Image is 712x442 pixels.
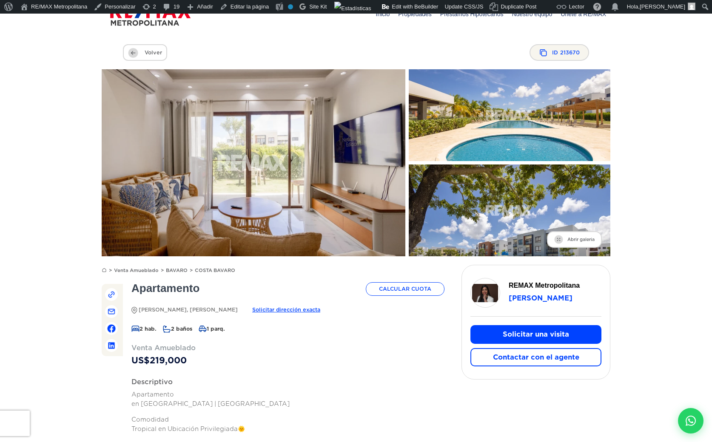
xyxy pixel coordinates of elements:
[128,48,138,58] img: Volver
[195,267,235,273] a: COSTA BAVARO
[107,290,116,299] img: Copiar Enlace
[131,391,290,407] span: Apartamento en [GEOGRAPHIC_DATA] | [GEOGRAPHIC_DATA]
[288,4,293,9] div: No indexar
[366,282,444,296] a: Calcular Cuota
[560,47,580,58] span: 213670
[107,324,116,333] img: Compartir en Facebook
[150,355,187,365] span: 219,000
[131,283,199,294] h1: Apartamento
[86,60,421,266] img: Apartamento en Costa Bavaro
[470,348,601,366] button: Contactar con el agente
[107,307,116,316] img: Compartir por correo
[530,44,589,61] span: ID
[399,160,621,261] img: Apartamento en Costa Bavaro
[399,65,621,166] img: Apartamento en Costa Bavaro
[470,325,601,343] button: Solicitar una visita
[507,1,556,27] span: Nuestro equipo
[123,44,167,61] span: Volver
[110,2,191,27] img: remax-metropolitana-logo
[114,267,164,273] a: Venta Amueblado
[640,3,685,10] span: [PERSON_NAME]
[470,278,500,308] div: NICOLE BALBUENA
[131,326,157,332] span: 2 hab.
[131,304,238,315] span: [PERSON_NAME], [PERSON_NAME]
[102,267,107,273] img: Inicio
[539,48,548,57] img: Copy Icon
[131,416,238,432] span: Comodidad Tropical en Ubicación Privilegiada
[131,379,444,385] h2: Descriptivo
[166,267,193,273] a: BAVARO
[334,2,371,15] img: Visitas de 48 horas. Haz clic para ver más estadísticas del sitio.
[509,294,572,302] span: [PERSON_NAME]
[199,326,225,332] span: 1 parq.
[309,3,327,10] span: Site Kit
[252,304,320,315] span: Solicitar dirección exacta
[131,343,444,353] span: Venta Amueblado
[108,342,115,349] img: Compartir en Linkedin
[372,1,394,27] span: Inicio
[163,326,192,332] span: 2 baños
[556,1,610,27] span: Únete a RE/MAX
[394,1,436,27] span: Propiedades
[131,307,137,313] img: Icono de dirección
[436,1,508,27] span: Préstamos Hipotecarios
[131,355,444,366] span: US$
[554,235,563,244] img: Abrir galeria
[105,288,118,301] span: Copiar enlace
[238,425,245,432] span: 🌞
[509,282,601,289] h3: REMAX Metropolitana
[547,231,602,248] span: Abrir galeria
